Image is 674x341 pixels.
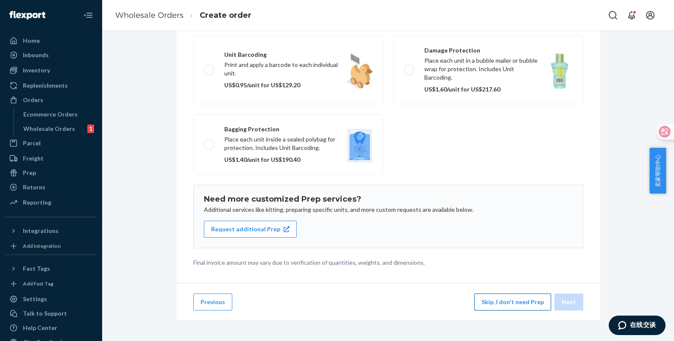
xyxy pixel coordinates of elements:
a: Freight [5,152,97,165]
button: Fast Tags [5,262,97,275]
button: 卖家帮助中心 [649,148,666,194]
button: Integrations [5,224,97,238]
button: Open Search Box [604,7,621,24]
h1: Need more customized Prep services? [204,195,573,204]
a: Settings [5,292,97,306]
div: Freight [23,154,44,163]
button: Open account menu [642,7,659,24]
div: Wholesale Orders [23,125,75,133]
a: Create order [200,11,251,20]
div: Reporting [23,198,51,207]
div: Inbounds [23,51,49,59]
a: Add Integration [5,241,97,251]
p: Final invoice amount may vary due to verification of quantities, weights, and dimensions. [193,258,583,267]
button: Next [554,294,583,311]
a: Add Fast Tag [5,279,97,289]
div: 1 [87,125,94,133]
div: Ecommerce Orders [23,110,78,119]
a: Home [5,34,97,47]
iframe: 打开一个小组件，您可以在其中与我们的一个专员进行在线交谈 [608,316,666,337]
button: Talk to Support [5,307,97,320]
div: Orders [23,96,43,104]
ol: breadcrumbs [109,3,258,28]
a: Replenishments [5,79,97,92]
a: Wholesale Orders1 [19,122,97,136]
button: Skip, I don't need Prep [474,294,551,311]
div: Settings [23,295,47,303]
div: Home [23,36,40,45]
div: Add Fast Tag [23,280,53,287]
a: Ecommerce Orders [19,108,97,121]
button: Open notifications [623,7,640,24]
button: Close Navigation [80,7,97,24]
div: Prep [23,169,36,177]
a: Inventory [5,64,97,77]
a: Wholesale Orders [115,11,184,20]
a: Inbounds [5,48,97,62]
a: Help Center [5,321,97,335]
img: Flexport logo [9,11,45,19]
div: Help Center [23,324,57,332]
a: Returns [5,180,97,194]
div: Replenishments [23,81,68,90]
a: Reporting [5,196,97,209]
div: Integrations [23,227,58,235]
a: Prep [5,166,97,180]
div: Talk to Support [23,309,67,318]
a: Parcel [5,136,97,150]
button: Previous [193,294,232,311]
button: Request additional Prep [204,221,297,238]
div: Fast Tags [23,264,50,273]
p: Additional services like kitting, preparing specific units, and more custom requests are availabl... [204,205,573,214]
div: Parcel [23,139,41,147]
div: Inventory [23,66,50,75]
div: Returns [23,183,45,191]
a: Orders [5,93,97,107]
div: Add Integration [23,242,61,250]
